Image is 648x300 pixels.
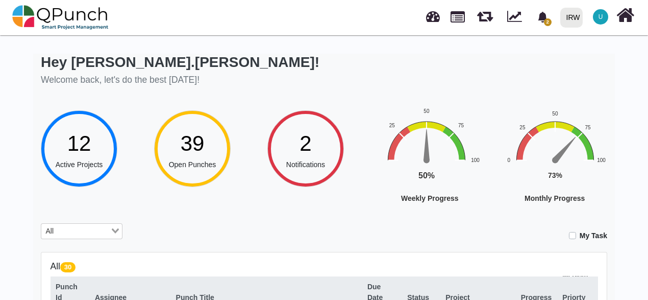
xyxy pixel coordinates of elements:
[458,123,464,128] text: 75
[544,18,552,26] span: 2
[423,108,430,114] text: 50
[381,107,539,234] div: Weekly Progress. Highcharts interactive chart.
[67,131,91,155] span: 12
[423,129,430,160] path: 50 %. Speed.
[553,135,578,162] path: 73 %. Speed.
[531,1,556,33] a: bell fill2
[534,8,552,26] div: Notification
[548,171,563,179] text: 73%
[300,131,311,155] span: 2
[60,262,76,272] span: 30
[597,157,606,163] text: 100
[451,7,465,22] span: Projects
[56,160,103,169] span: Active Projects
[525,194,585,202] text: Monthly Progress
[401,194,459,202] text: Weekly Progress
[477,5,493,22] span: Releases
[587,1,614,33] a: U
[580,230,607,241] label: My Task
[508,157,511,163] text: 0
[389,123,395,128] text: 25
[502,1,531,34] div: Dynamic Report
[537,12,548,22] svg: bell fill
[57,226,109,237] input: Search for option
[41,75,319,85] h5: Welcome back, let's do the best [DATE]!
[41,54,319,71] h2: Hey [PERSON_NAME].[PERSON_NAME]!
[51,261,598,272] h5: All
[552,111,558,117] text: 50
[471,157,480,163] text: 100
[566,9,580,27] div: IRW
[556,1,587,34] a: IRW
[41,223,122,240] div: Search for option
[593,9,608,25] span: Usman.ali
[169,160,216,169] span: Open Punches
[426,6,440,21] span: Dashboard
[418,171,435,180] text: 50%
[181,131,205,155] span: 39
[599,14,603,20] span: U
[381,107,539,234] svg: Interactive chart
[286,160,325,169] span: Notifications
[12,2,109,33] img: qpunch-sp.fa6292f.png
[43,226,56,237] span: All
[519,124,526,130] text: 25
[585,124,591,130] text: 75
[616,6,634,25] i: Home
